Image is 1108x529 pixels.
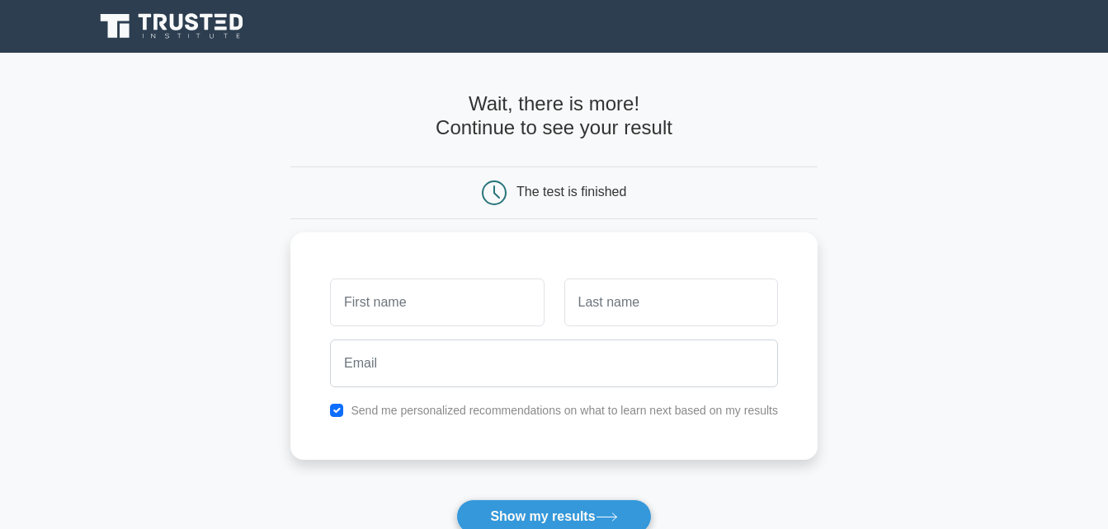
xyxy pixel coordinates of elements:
input: Last name [564,279,778,326]
h4: Wait, there is more! Continue to see your result [290,92,818,140]
label: Send me personalized recommendations on what to learn next based on my results [351,404,778,417]
input: Email [330,339,778,387]
div: The test is finished [516,185,626,199]
input: First name [330,279,544,326]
